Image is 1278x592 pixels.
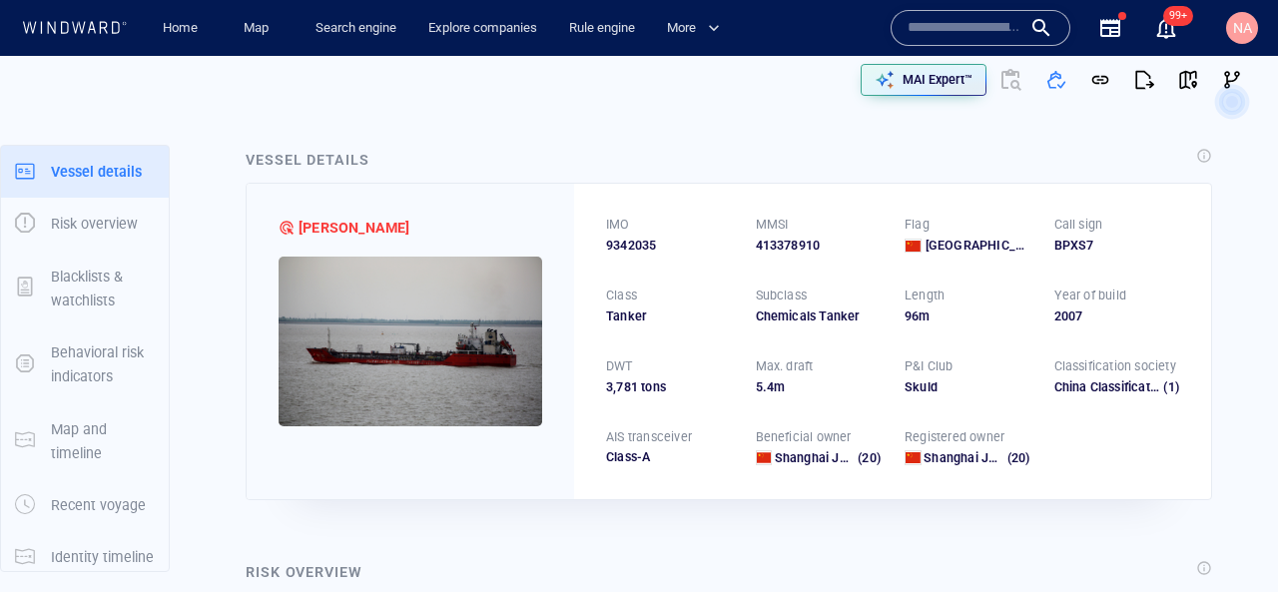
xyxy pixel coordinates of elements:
p: Year of build [1054,287,1127,304]
p: Subclass [756,287,808,304]
a: Blacklists & watchlists [1,278,169,296]
span: DU JUAN [299,216,410,240]
a: Identity timeline [1,547,169,566]
button: MAI Expert™ [861,64,986,96]
p: Length [905,287,945,304]
a: Vessel details [1,161,169,180]
button: Vessel details [1,146,169,198]
div: China Classification Society [1054,378,1161,396]
button: Blacklists & watchlists [1,251,169,327]
span: [GEOGRAPHIC_DATA] [926,237,1030,255]
span: More [667,17,720,40]
div: Notification center [1154,16,1178,40]
p: Map and timeline [51,417,155,466]
p: Class [606,287,637,304]
span: 4 [767,379,774,394]
div: China Classification Society [1054,378,1180,396]
span: m [919,308,930,323]
div: 2007 [1054,307,1180,325]
div: Chemicals Tanker [756,307,882,325]
a: Map and timeline [1,430,169,449]
p: Call sign [1054,216,1103,234]
button: NA [1222,8,1262,48]
button: Get link [1078,58,1122,102]
a: Explore companies [420,11,545,46]
span: m [774,379,785,394]
div: 3,781 tons [606,378,732,396]
p: Vessel details [51,160,142,184]
p: Max. draft [756,357,814,375]
p: DWT [606,357,633,375]
span: Shanghai Junzheng Shipping Co., Ltd. [775,450,994,465]
a: Recent voyage [1,495,169,514]
p: AIS transceiver [606,428,692,446]
span: Shanghai Junzheng Shipping Co., Ltd. [924,450,1143,465]
div: Tanker [606,307,732,325]
a: Risk overview [1,214,169,233]
a: Rule engine [561,11,643,46]
button: More [659,11,737,46]
button: View on map [1166,58,1210,102]
p: Classification society [1054,357,1176,375]
p: IMO [606,216,630,234]
button: Visual Link Analysis [1210,58,1254,102]
a: Home [155,11,206,46]
div: Skuld [905,378,1030,396]
button: Home [148,11,212,46]
div: 413378910 [756,237,882,255]
p: Flag [905,216,930,234]
button: Map [228,11,292,46]
p: Blacklists & watchlists [51,265,155,313]
span: Class-A [606,449,650,464]
p: Beneficial owner [756,428,852,446]
button: Identity timeline [1,531,169,583]
span: . [763,379,767,394]
div: [PERSON_NAME] [299,216,410,240]
p: P&I Club [905,357,954,375]
a: Shanghai Junzheng Shipping Co., Ltd. (20) [775,449,881,467]
iframe: Chat [1193,502,1263,577]
button: Behavioral risk indicators [1,326,169,403]
span: (1) [1160,378,1179,396]
a: Shanghai Junzheng Shipping Co., Ltd. (20) [924,449,1029,467]
span: (20) [1003,449,1029,467]
p: MMSI [756,216,789,234]
div: Risk overview [246,560,362,584]
button: Risk overview [1,198,169,250]
a: Map [236,11,284,46]
p: Behavioral risk indicators [51,340,155,389]
button: Map and timeline [1,403,169,480]
img: 6616635c64ca754f409754a5_0 [279,257,542,426]
div: NADAV D defined risk: high risk [279,220,295,236]
p: Registered owner [905,428,1004,446]
p: MAI Expert™ [903,71,972,89]
span: 99+ [1163,6,1193,26]
span: NA [1233,20,1252,36]
span: 5 [756,379,763,394]
button: 99+ [1142,4,1190,52]
p: Risk overview [51,212,138,236]
button: Export report [1122,58,1166,102]
button: Add to vessel list [1034,58,1078,102]
p: Recent voyage [51,493,146,517]
div: BPXS7 [1054,237,1180,255]
a: Behavioral risk indicators [1,354,169,373]
a: Search engine [308,11,404,46]
span: 96 [905,308,919,323]
span: (20) [855,449,881,467]
div: Vessel details [246,148,369,172]
button: Recent voyage [1,479,169,531]
p: Identity timeline [51,545,154,569]
span: 9342035 [606,237,656,255]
